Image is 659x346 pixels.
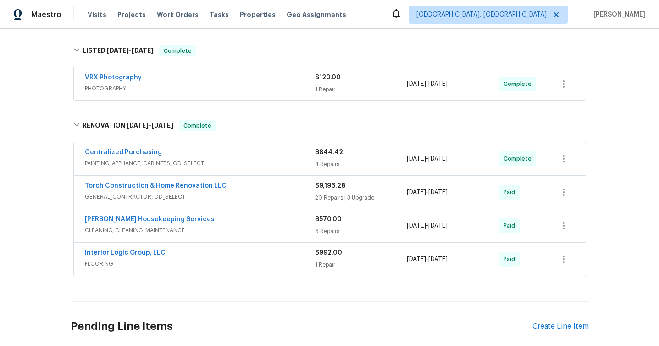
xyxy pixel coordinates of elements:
span: CLEANING, CLEANING_MAINTENANCE [85,226,315,235]
span: Tasks [210,11,229,18]
span: Complete [504,79,535,89]
span: $9,196.28 [315,183,345,189]
span: - [407,221,448,230]
span: $570.00 [315,216,342,223]
span: [GEOGRAPHIC_DATA], [GEOGRAPHIC_DATA] [416,10,547,19]
span: PHOTOGRAPHY [85,84,315,93]
div: 4 Repairs [315,160,407,169]
span: $120.00 [315,74,341,81]
span: [DATE] [407,189,426,195]
span: Complete [180,121,215,130]
span: [DATE] [407,81,426,87]
span: [DATE] [407,223,426,229]
h6: RENOVATION [83,120,173,131]
div: LISTED [DATE]-[DATE]Complete [71,36,589,66]
span: [DATE] [428,156,448,162]
div: 1 Repair [315,260,407,269]
span: Complete [160,46,195,56]
span: Work Orders [157,10,199,19]
span: FLOORING [85,259,315,268]
span: - [407,188,448,197]
span: Paid [504,221,519,230]
span: - [407,154,448,163]
span: [PERSON_NAME] [590,10,645,19]
span: - [127,122,173,128]
div: Create Line Item [532,322,589,331]
span: PAINTING, APPLIANCE, CABINETS, OD_SELECT [85,159,315,168]
div: 1 Repair [315,85,407,94]
a: [PERSON_NAME] Housekeeping Services [85,216,215,223]
span: Visits [88,10,106,19]
span: [DATE] [127,122,149,128]
span: Complete [504,154,535,163]
a: Centralized Purchasing [85,149,162,156]
span: Projects [117,10,146,19]
span: - [407,79,448,89]
span: [DATE] [151,122,173,128]
span: Geo Assignments [287,10,346,19]
a: VRX Photography [85,74,142,81]
div: RENOVATION [DATE]-[DATE]Complete [71,111,589,140]
span: [DATE] [428,189,448,195]
span: Paid [504,255,519,264]
span: [DATE] [107,47,129,54]
a: Torch Construction & Home Renovation LLC [85,183,227,189]
span: [DATE] [132,47,154,54]
span: [DATE] [428,256,448,262]
h6: LISTED [83,45,154,56]
div: 20 Repairs | 3 Upgrade [315,193,407,202]
span: [DATE] [428,223,448,229]
span: [DATE] [407,256,426,262]
span: - [407,255,448,264]
span: $844.42 [315,149,343,156]
span: Maestro [31,10,61,19]
span: - [107,47,154,54]
span: Paid [504,188,519,197]
div: 6 Repairs [315,227,407,236]
span: [DATE] [428,81,448,87]
a: Interior Logic Group, LLC [85,250,166,256]
span: Properties [240,10,276,19]
span: GENERAL_CONTRACTOR, OD_SELECT [85,192,315,201]
span: [DATE] [407,156,426,162]
span: $992.00 [315,250,342,256]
